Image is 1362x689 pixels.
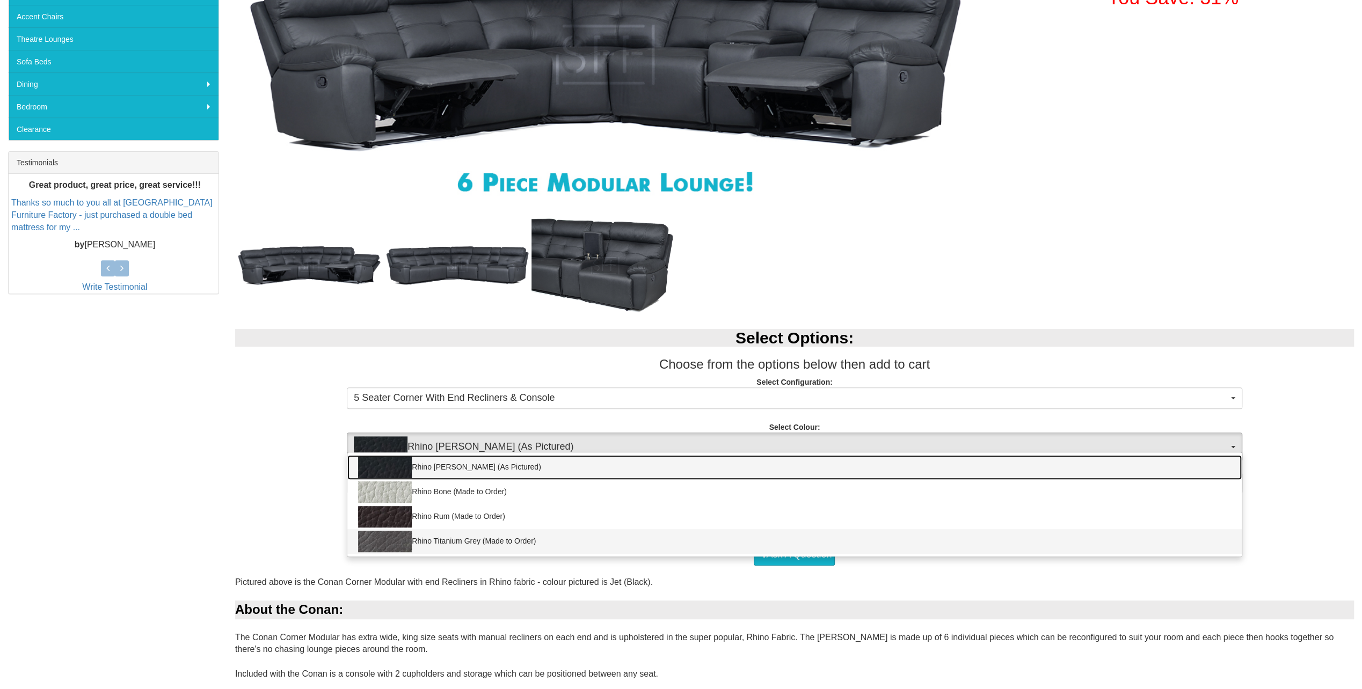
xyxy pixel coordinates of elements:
[235,600,1354,619] div: About the Conan:
[9,5,218,27] a: Accent Chairs
[347,433,1242,461] button: Rhino Jett (As Pictured)Rhino [PERSON_NAME] (As Pictured)
[11,239,218,251] p: [PERSON_NAME]
[235,357,1354,371] h3: Choose from the options below then add to cart
[82,282,147,291] a: Write Testimonial
[358,531,412,552] img: Rhino Titanium Grey (Made to Order)
[347,455,1241,480] a: Rhino [PERSON_NAME] (As Pictured)
[347,387,1242,409] button: 5 Seater Corner With End Recliners & Console
[358,506,412,527] img: Rhino Rum (Made to Order)
[9,50,218,72] a: Sofa Beds
[354,436,407,458] img: Rhino Jett (As Pictured)
[358,457,412,478] img: Rhino Jett (As Pictured)
[756,378,833,386] strong: Select Configuration:
[735,329,854,347] b: Select Options:
[354,391,1228,405] span: 5 Seater Corner With End Recliners & Console
[347,480,1241,504] a: Rhino Bone (Made to Order)
[354,436,1228,458] span: Rhino [PERSON_NAME] (As Pictured)
[9,95,218,118] a: Bedroom
[29,180,201,189] b: Great product, great price, great service!!!
[347,529,1241,554] a: Rhino Titanium Grey (Made to Order)
[358,481,412,503] img: Rhino Bone (Made to Order)
[769,423,820,431] strong: Select Colour:
[9,152,218,174] div: Testimonials
[11,198,213,232] a: Thanks so much to you all at [GEOGRAPHIC_DATA] Furniture Factory - just purchased a double bed ma...
[9,72,218,95] a: Dining
[347,504,1241,529] a: Rhino Rum (Made to Order)
[75,240,85,249] b: by
[9,27,218,50] a: Theatre Lounges
[9,118,218,140] a: Clearance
